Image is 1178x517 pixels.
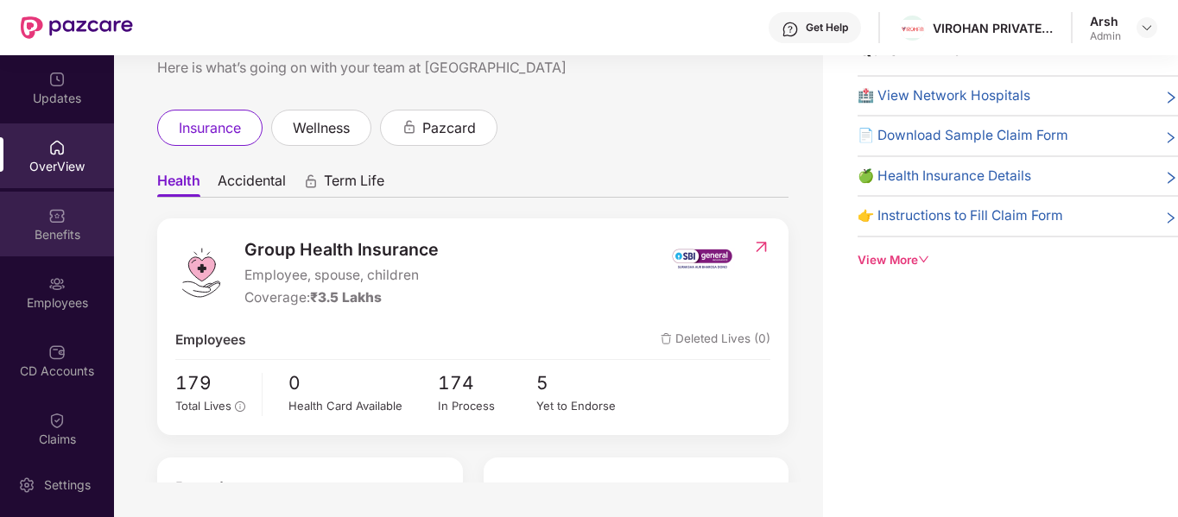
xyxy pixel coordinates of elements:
div: animation [402,119,417,135]
span: 👉 Instructions to Fill Claim Form [858,205,1063,226]
img: svg+xml;base64,PHN2ZyBpZD0iU2V0dGluZy0yMHgyMCIgeG1sbnM9Imh0dHA6Ly93d3cudzMub3JnLzIwMDAvc3ZnIiB3aW... [18,476,35,494]
span: 🏥 View Network Hospitals [858,85,1030,106]
img: Virohan%20logo%20(1).jpg [900,20,925,38]
span: Premium [175,476,250,502]
div: VIROHAN PRIVATE LIMITED [933,20,1054,36]
img: RedirectIcon [427,476,445,502]
div: View More [858,251,1178,269]
img: insurerIcon [670,236,735,280]
div: Settings [39,476,96,494]
span: pazcard [422,117,476,139]
span: insurance [179,117,241,139]
span: 🍏 Health Insurance Details [858,166,1031,186]
img: svg+xml;base64,PHN2ZyBpZD0iVXBkYXRlZCIgeG1sbnM9Imh0dHA6Ly93d3cudzMub3JnLzIwMDAvc3ZnIiB3aWR0aD0iMj... [48,71,66,88]
span: Deleted Lives (0) [661,330,770,350]
div: Arsh [1090,13,1121,29]
span: right [1164,129,1178,146]
img: svg+xml;base64,PHN2ZyBpZD0iSGVscC0zMngzMiIgeG1sbnM9Imh0dHA6Ly93d3cudzMub3JnLzIwMDAvc3ZnIiB3aWR0aD... [782,21,799,38]
span: down [918,254,930,266]
div: Yet to Endorse [536,397,636,415]
span: right [1164,169,1178,186]
span: 179 [175,369,250,397]
img: svg+xml;base64,PHN2ZyBpZD0iQ0RfQWNjb3VudHMiIGRhdGEtbmFtZT0iQ0QgQWNjb3VudHMiIHhtbG5zPSJodHRwOi8vd3... [48,344,66,361]
div: Here is what’s going on with your team at [GEOGRAPHIC_DATA] [157,57,788,79]
span: 174 [438,369,537,397]
span: right [1164,89,1178,106]
span: 5 [536,369,636,397]
div: Get Help [806,21,848,35]
span: Health [157,172,200,197]
div: Coverage: [244,287,439,308]
img: svg+xml;base64,PHN2ZyBpZD0iRHJvcGRvd24tMzJ4MzIiIHhtbG5zPSJodHRwOi8vd3d3LnczLm9yZy8yMDAwL3N2ZyIgd2... [1140,21,1154,35]
img: deleteIcon [661,333,672,344]
span: 0 [288,369,437,397]
span: right [1164,209,1178,226]
div: Health Card Available [288,397,437,415]
span: Group Health Insurance [244,236,439,263]
span: wellness [293,117,350,139]
span: Term Life [324,172,384,197]
span: Employees [175,330,246,350]
div: In Process [438,397,537,415]
img: svg+xml;base64,PHN2ZyBpZD0iQmVuZWZpdHMiIHhtbG5zPSJodHRwOi8vd3d3LnczLm9yZy8yMDAwL3N2ZyIgd2lkdGg9Ij... [48,207,66,224]
div: animation [303,173,319,189]
span: 📄 Download Sample Claim Form [858,125,1068,146]
span: Employee, spouse, children [244,265,439,286]
div: Admin [1090,29,1121,43]
span: info-circle [235,401,245,412]
img: svg+xml;base64,PHN2ZyBpZD0iRW1wbG95ZWVzIiB4bWxucz0iaHR0cDovL3d3dy53My5vcmcvMjAwMC9zdmciIHdpZHRoPS... [48,275,66,293]
img: New Pazcare Logo [21,16,133,39]
img: RedirectIcon [752,238,770,255]
span: ₹3.5 Lakhs [310,289,382,306]
img: svg+xml;base64,PHN2ZyBpZD0iSG9tZSIgeG1sbnM9Imh0dHA6Ly93d3cudzMub3JnLzIwMDAvc3ZnIiB3aWR0aD0iMjAiIG... [48,139,66,156]
span: Total Lives [175,399,231,413]
img: logo [175,247,227,299]
img: svg+xml;base64,PHN2ZyBpZD0iQ2xhaW0iIHhtbG5zPSJodHRwOi8vd3d3LnczLm9yZy8yMDAwL3N2ZyIgd2lkdGg9IjIwIi... [48,412,66,429]
span: Accidental [218,172,286,197]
